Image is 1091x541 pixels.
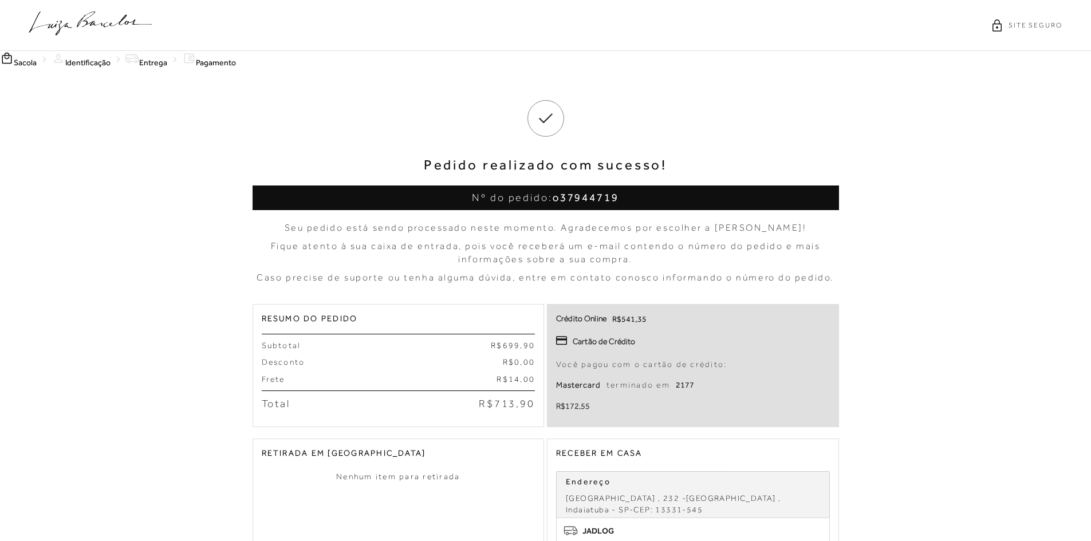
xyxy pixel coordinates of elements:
[262,340,301,352] span: Subtotal
[566,493,820,515] div: - -
[655,505,703,514] span: 13331-545
[509,374,523,384] span: 14,
[686,493,776,503] span: [GEOGRAPHIC_DATA]
[257,273,834,283] span: Caso precise de suporte ou tenha alguma dúvida, entre em contato conosco informando o número do p...
[556,359,830,370] p: Você pagou com o cartão de crédito:
[637,314,647,323] span: 35
[520,398,535,409] span: 90
[573,336,635,347] span: Cartão de Crédito
[566,493,656,503] span: [GEOGRAPHIC_DATA]
[262,471,535,483] div: Nenhum item para retirada
[491,341,502,350] span: R$
[633,505,653,514] span: CEP:
[285,223,807,233] span: Seu pedido está sendo processado neste momento. Agradecemos por escolher a [PERSON_NAME]!
[556,448,643,457] span: RECEBER EM CASA
[503,341,523,350] span: 699,
[262,397,290,411] span: Total
[566,476,820,488] p: Endereço
[566,493,781,514] span: , Indaiatuba
[503,357,514,366] span: R$
[612,314,621,323] span: R$
[556,401,565,410] span: R$
[262,357,305,368] span: Desconto
[125,58,167,67] a: Entrega
[494,398,521,409] span: 713,
[676,379,694,391] span: 2177
[52,58,111,67] a: Identificação
[497,374,508,384] span: R$
[424,157,667,172] span: Pedido realizado com sucesso!
[262,448,426,457] span: RETIRADA EM [GEOGRAPHIC_DATA]
[556,313,606,325] span: Crédito Online
[514,357,523,366] span: 0,
[556,380,601,391] span: mastercard
[582,525,614,537] span: JADLOG
[581,401,590,410] span: 55
[523,374,535,384] span: 00
[621,314,637,323] span: 541,
[658,493,679,503] span: , 232
[472,191,552,205] span: Nº do pedido:
[523,357,535,366] span: 00
[553,191,619,205] span: o37944719
[1009,21,1062,30] span: SITE SEGURO
[262,374,285,385] span: Frete
[271,241,821,264] span: Fique atento à sua caixa de entrada, pois você receberá um e-mail contendo o número do pedido e m...
[262,314,358,323] span: Resumo do Pedido
[606,380,670,391] span: terminado em
[182,58,236,67] a: Pagamento
[479,398,494,409] span: R$
[612,505,629,514] span: - SP
[565,401,581,410] span: 172,
[523,341,535,350] span: 90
